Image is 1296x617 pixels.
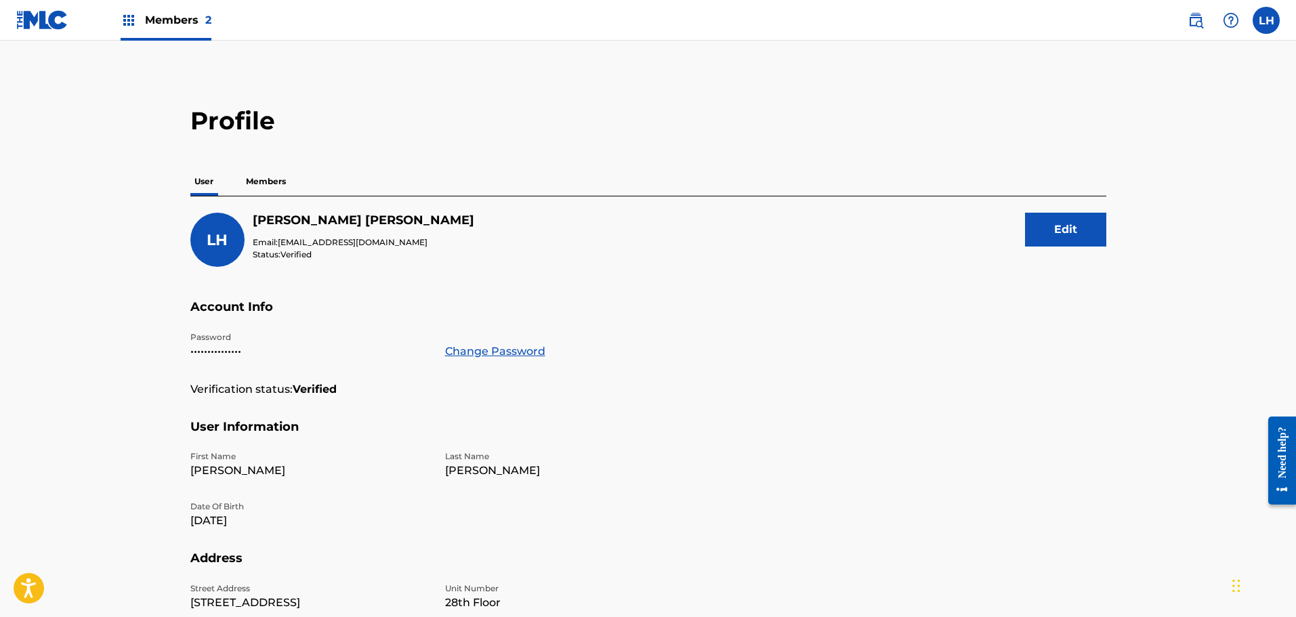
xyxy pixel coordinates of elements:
[190,551,1106,582] h5: Address
[190,501,429,513] p: Date Of Birth
[293,381,337,398] strong: Verified
[445,595,684,611] p: 28th Floor
[1217,7,1245,34] div: Help
[253,249,474,261] p: Status:
[190,381,293,398] p: Verification status:
[190,419,1106,451] h5: User Information
[1232,566,1240,606] div: Drag
[121,12,137,28] img: Top Rightsholders
[145,12,211,28] span: Members
[242,167,290,196] p: Members
[190,582,429,595] p: Street Address
[190,343,429,360] p: •••••••••••••••
[190,450,429,463] p: First Name
[190,167,217,196] p: User
[1223,12,1239,28] img: help
[445,582,684,595] p: Unit Number
[190,331,429,343] p: Password
[253,236,474,249] p: Email:
[190,463,429,479] p: [PERSON_NAME]
[16,10,68,30] img: MLC Logo
[445,450,684,463] p: Last Name
[445,343,545,360] a: Change Password
[253,213,474,228] h5: Lisa Hackett
[280,249,312,259] span: Verified
[207,231,228,249] span: LH
[1188,12,1204,28] img: search
[1228,552,1296,617] iframe: Chat Widget
[190,595,429,611] p: [STREET_ADDRESS]
[190,299,1106,331] h5: Account Info
[1253,7,1280,34] div: User Menu
[1025,213,1106,247] button: Edit
[445,463,684,479] p: [PERSON_NAME]
[190,106,1106,136] h2: Profile
[1182,7,1209,34] a: Public Search
[205,14,211,26] span: 2
[1258,406,1296,515] iframe: Resource Center
[278,237,427,247] span: [EMAIL_ADDRESS][DOMAIN_NAME]
[190,513,429,529] p: [DATE]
